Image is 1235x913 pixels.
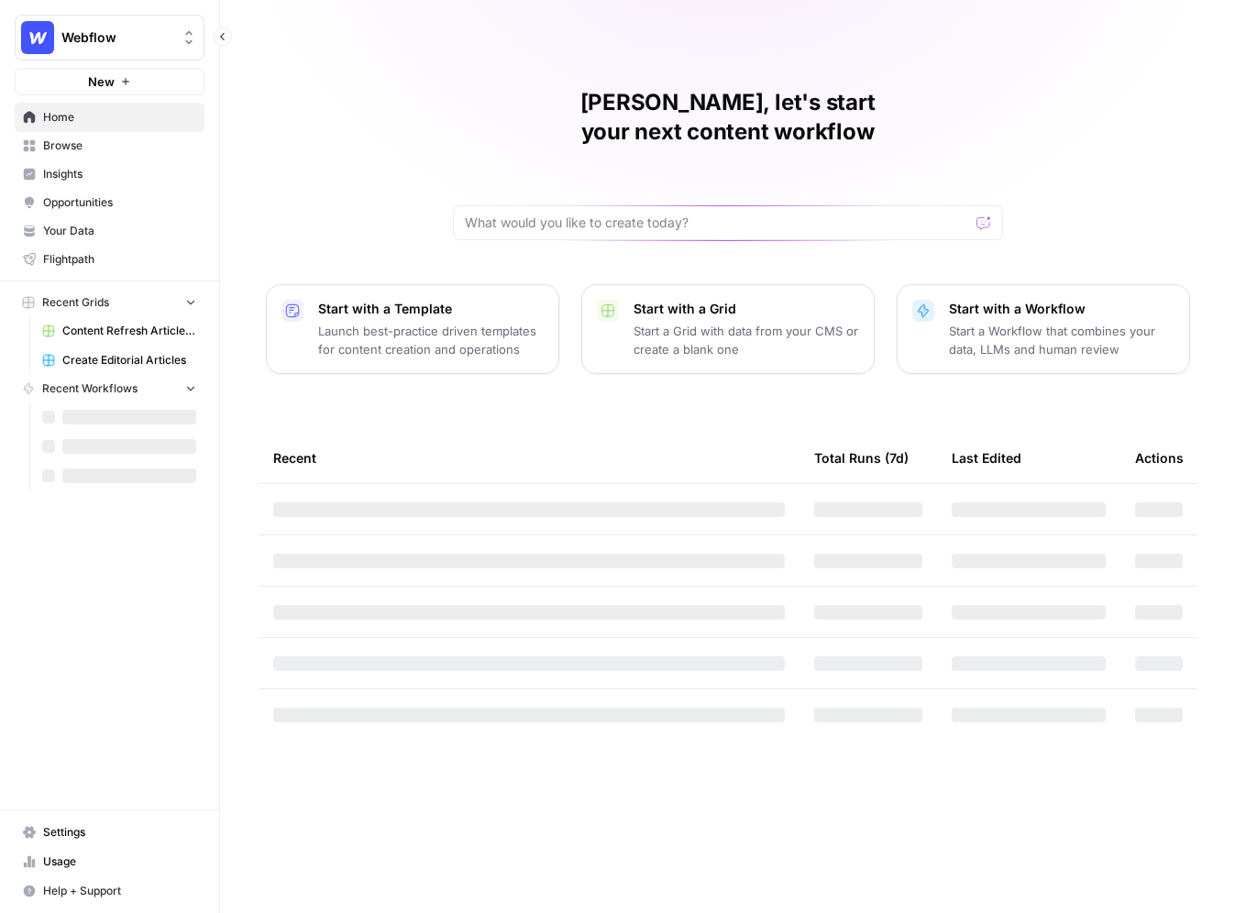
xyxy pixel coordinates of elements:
span: Help + Support [43,883,196,899]
button: Help + Support [15,876,204,906]
span: Insights [43,166,196,182]
span: Home [43,109,196,126]
div: Actions [1135,433,1184,483]
button: Recent Workflows [15,375,204,402]
span: Settings [43,824,196,841]
button: Start with a GridStart a Grid with data from your CMS or create a blank one [581,284,875,374]
span: Flightpath [43,251,196,268]
a: Your Data [15,216,204,246]
span: Browse [43,137,196,154]
a: Content Refresh Article (Demo Grid) [34,316,204,346]
button: New [15,68,204,95]
button: Start with a WorkflowStart a Workflow that combines your data, LLMs and human review [897,284,1190,374]
p: Start a Grid with data from your CMS or create a blank one [634,322,859,358]
span: Your Data [43,223,196,239]
a: Opportunities [15,188,204,217]
span: New [88,72,115,91]
img: Webflow Logo [21,21,54,54]
div: Last Edited [952,433,1021,483]
a: Usage [15,847,204,876]
span: Opportunities [43,194,196,211]
p: Start with a Workflow [949,300,1174,318]
button: Workspace: Webflow [15,15,204,60]
div: Total Runs (7d) [814,433,909,483]
span: Recent Workflows [42,380,138,397]
p: Start with a Template [318,300,544,318]
p: Start with a Grid [634,300,859,318]
p: Start a Workflow that combines your data, LLMs and human review [949,322,1174,358]
span: Content Refresh Article (Demo Grid) [62,323,196,339]
input: What would you like to create today? [465,214,969,232]
a: Settings [15,818,204,847]
h1: [PERSON_NAME], let's start your next content workflow [453,88,1003,147]
span: Create Editorial Articles [62,352,196,368]
span: Usage [43,853,196,870]
span: Webflow [61,28,172,47]
a: Browse [15,131,204,160]
p: Launch best-practice driven templates for content creation and operations [318,322,544,358]
div: Recent [273,433,785,483]
button: Recent Grids [15,289,204,316]
a: Home [15,103,204,132]
a: Insights [15,159,204,189]
a: Create Editorial Articles [34,346,204,375]
button: Start with a TemplateLaunch best-practice driven templates for content creation and operations [266,284,559,374]
a: Flightpath [15,245,204,274]
span: Recent Grids [42,294,109,311]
